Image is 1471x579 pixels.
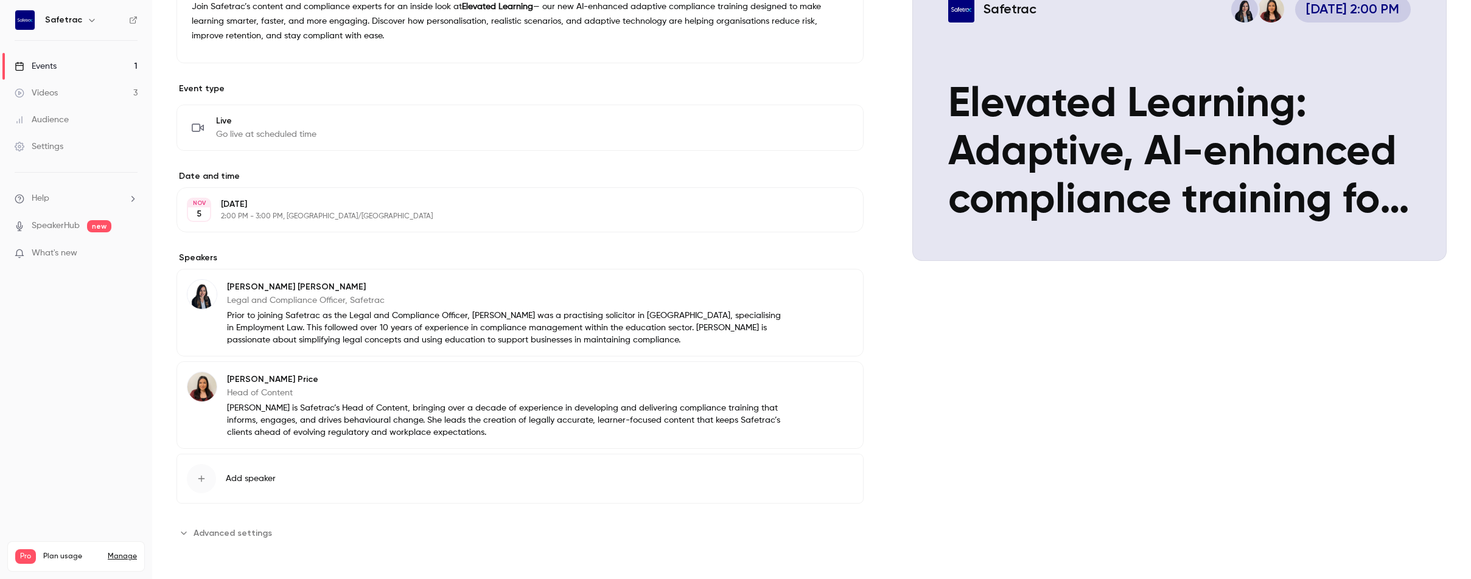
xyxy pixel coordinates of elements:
[32,247,77,260] span: What's new
[216,128,316,140] span: Go live at scheduled time
[221,198,799,210] p: [DATE]
[227,373,784,386] p: [PERSON_NAME] Price
[15,140,63,153] div: Settings
[221,212,799,221] p: 2:00 PM - 3:00 PM, [GEOGRAPHIC_DATA]/[GEOGRAPHIC_DATA]
[227,294,784,307] p: Legal and Compliance Officer, Safetrac
[194,527,272,539] span: Advanced settings
[15,192,138,205] li: help-dropdown-opener
[176,269,864,356] div: Jaylene Trovato[PERSON_NAME] [PERSON_NAME]Legal and Compliance Officer, SafetracPrior to joining ...
[15,10,35,30] img: Safetrac
[87,220,111,232] span: new
[176,523,279,543] button: Advanced settings
[176,454,864,504] button: Add speaker
[197,208,201,220] p: 5
[176,523,864,543] section: Advanced settings
[227,402,784,439] p: [PERSON_NAME] is Safetrac’s Head of Content, bringing over a decade of experience in developing a...
[176,170,864,182] label: Date and time
[226,473,276,485] span: Add speaker
[176,83,864,95] p: Event type
[176,252,864,264] label: Speakers
[15,549,36,564] span: Pro
[176,361,864,449] div: Amy Price[PERSON_NAME] PriceHead of Content[PERSON_NAME] is Safetrac’s Head of Content, bringing ...
[32,220,80,232] a: SpeakerHub
[227,281,784,293] p: [PERSON_NAME] [PERSON_NAME]
[187,280,217,309] img: Jaylene Trovato
[15,114,69,126] div: Audience
[15,87,58,99] div: Videos
[187,372,217,401] img: Amy Price
[108,552,137,561] a: Manage
[43,552,100,561] span: Plan usage
[32,192,49,205] span: Help
[462,2,533,11] strong: Elevated Learning
[45,14,82,26] h6: Safetrac
[227,387,784,399] p: Head of Content
[188,199,210,207] div: NOV
[216,115,316,127] span: Live
[15,60,57,72] div: Events
[227,310,784,346] p: Prior to joining Safetrac as the Legal and Compliance Officer, [PERSON_NAME] was a practising sol...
